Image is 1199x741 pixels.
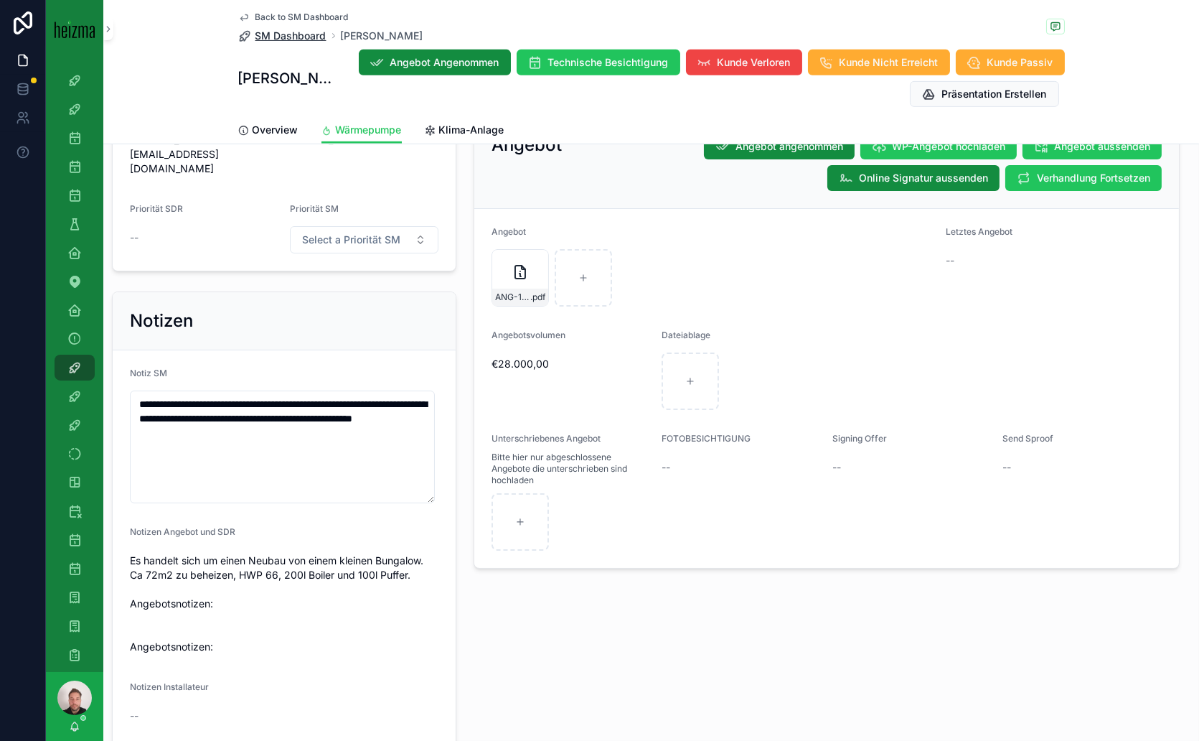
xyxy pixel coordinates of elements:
button: Kunde Nicht Erreicht [808,50,950,75]
a: Overview [238,117,298,146]
button: Angebot angenommen [704,134,855,159]
span: Back to SM Dashboard [255,11,349,23]
span: -- [662,460,670,475]
span: Send Sproof [1002,433,1053,444]
span: €28.000,00 [492,357,650,371]
h1: [PERSON_NAME] [238,68,336,88]
button: Technische Besichtigung [517,50,680,75]
span: WP-Angebot hochladen [892,139,1005,154]
span: Kunde Nicht Erreicht [840,55,939,70]
span: FOTOBESICHTIGUNG [662,433,751,444]
span: Angebot angenommen [735,139,843,154]
span: Technische Besichtigung [548,55,669,70]
span: -- [130,709,138,723]
button: Präsentation Erstellen [910,81,1059,107]
button: Select Button [290,226,438,253]
span: Unterschriebenes Angebot [492,433,601,444]
span: Angebot aussenden [1054,139,1150,154]
span: Select a Priorität SM [302,233,400,247]
span: Angebot [492,226,526,237]
h2: Angebot [492,134,562,157]
span: SM Dashboard [255,29,326,43]
span: -- [946,253,954,268]
div: scrollable content [46,57,103,672]
span: Klima-Anlage [439,123,504,137]
button: WP-Angebot hochladen [860,134,1017,159]
span: Overview [253,123,298,137]
span: Kunde Verloren [718,55,791,70]
a: Wärmepumpe [321,117,402,144]
span: [PERSON_NAME][EMAIL_ADDRESS][DOMAIN_NAME] [130,133,278,176]
span: Verhandlung Fortsetzen [1037,171,1150,185]
span: -- [1002,460,1011,475]
span: Angebotsvolumen [492,330,565,340]
a: Back to SM Dashboard [238,11,349,23]
span: .pdf [530,292,545,303]
span: Online Signatur aussenden [859,171,988,185]
span: Präsentation Erstellen [942,87,1047,101]
span: Letztes Angebot [946,226,1012,237]
img: App logo [55,19,95,38]
span: Kunde Passiv [987,55,1053,70]
span: Notizen Angebot und SDR [130,526,235,537]
button: Online Signatur aussenden [827,165,1000,191]
span: Es handelt sich um einen Neubau von einem kleinen Bungalow. Ca 72m2 zu beheizen, HWP 66, 200l Boi... [130,554,438,654]
span: Wärmepumpe [336,123,402,137]
span: Dateiablage [662,330,710,340]
span: Signing Offer [832,433,887,444]
button: Verhandlung Fortsetzen [1005,165,1162,191]
span: Priorität SM [290,203,339,214]
span: -- [130,230,138,245]
span: -- [832,460,841,475]
span: Priorität SDR [130,203,183,214]
span: Notizen Installateur [130,681,209,692]
button: Kunde Passiv [956,50,1065,75]
button: Angebot Angenommen [359,50,511,75]
a: Klima-Anlage [425,117,504,146]
a: [PERSON_NAME] [341,29,423,43]
span: Angebot Angenommen [390,55,499,70]
span: Notiz SM [130,368,167,378]
span: Bitte hier nur abgeschlossene Angebote die unterschrieben sind hochladen [492,452,650,486]
button: Angebot aussenden [1022,134,1162,159]
a: SM Dashboard [238,29,326,43]
span: ANG-11478-Duller-2025-06-27 [495,292,530,303]
button: Kunde Verloren [686,50,802,75]
h2: Notizen [130,309,193,332]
